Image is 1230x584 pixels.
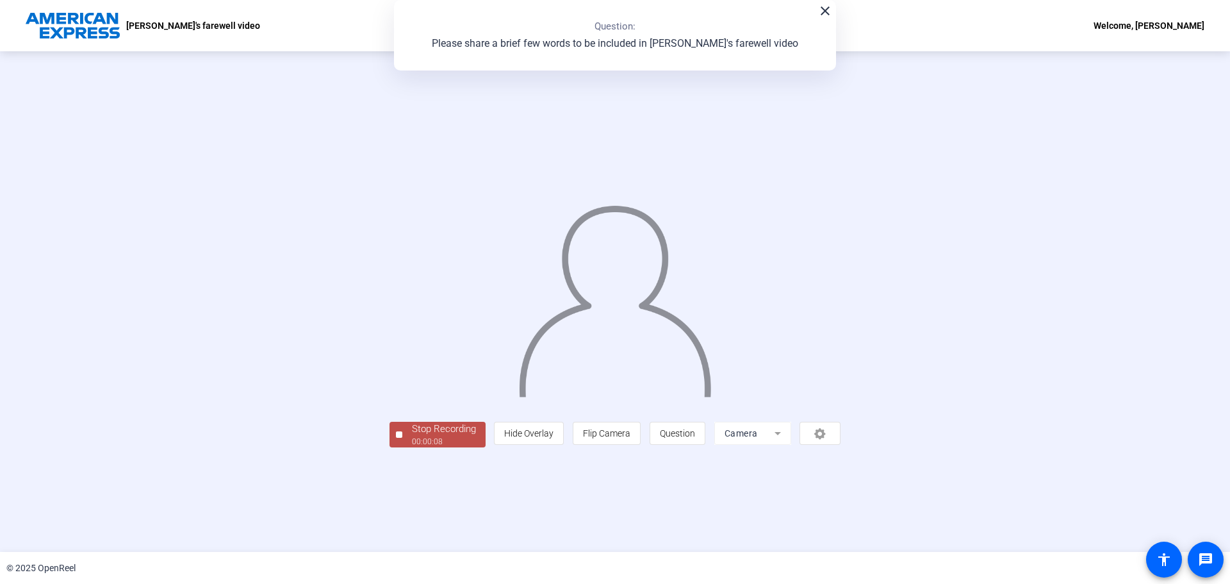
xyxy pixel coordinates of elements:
[432,36,798,51] p: Please share a brief few words to be included in [PERSON_NAME]'s farewell video
[1094,18,1204,33] div: Welcome, [PERSON_NAME]
[494,422,564,445] button: Hide Overlay
[126,18,260,33] p: [PERSON_NAME]'s farewell video
[660,428,695,438] span: Question
[573,422,641,445] button: Flip Camera
[594,19,635,34] p: Question:
[1198,552,1213,567] mat-icon: message
[389,422,486,448] button: Stop Recording00:00:08
[650,422,705,445] button: Question
[817,3,833,19] mat-icon: close
[583,428,630,438] span: Flip Camera
[412,422,476,437] div: Stop Recording
[6,562,76,575] div: © 2025 OpenReel
[504,428,553,438] span: Hide Overlay
[518,194,713,397] img: overlay
[26,13,120,38] img: OpenReel logo
[1156,552,1172,567] mat-icon: accessibility
[412,436,476,447] div: 00:00:08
